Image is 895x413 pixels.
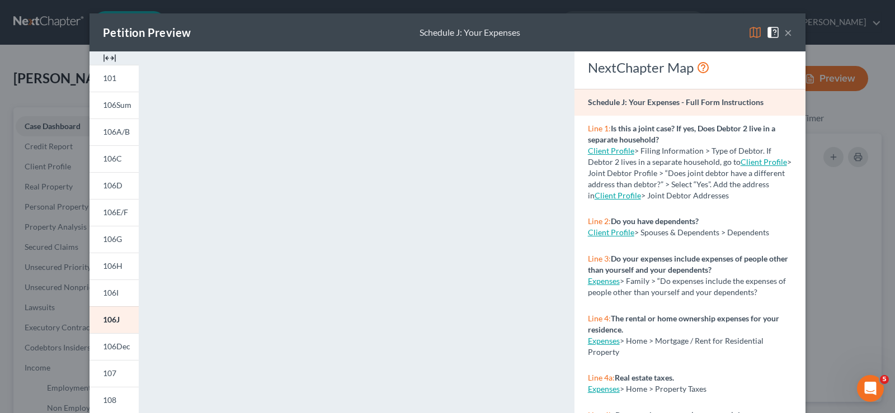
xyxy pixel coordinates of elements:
div: Close [196,4,216,25]
a: More in the Help Center [35,216,214,244]
button: × [784,26,792,39]
span: 106H [103,261,123,270]
a: 106I [89,279,139,306]
button: Home [175,4,196,26]
span: 101 [103,73,116,83]
span: 106C [103,154,122,163]
div: Hi [PERSON_NAME]! What are you not seeing pull over? I'm seeing Line 12 of Schedule I reflecting ... [9,279,183,336]
span: 106I [103,288,119,297]
a: 101 [89,65,139,92]
div: Emma says… [9,279,215,360]
span: 106Sum [103,100,131,110]
span: 106A/B [103,127,130,136]
span: > Home > Property Taxes [620,384,706,393]
div: joined the conversation [48,255,191,265]
iframe: Intercom live chat [857,375,884,402]
a: Client Profile [741,157,787,167]
span: Line 4: [588,314,611,323]
strong: The rental or home ownership expenses for your residence. [588,314,779,334]
span: 106D [103,181,123,190]
button: Start recording [71,327,80,336]
span: Line 2: [588,216,611,226]
span: Line 1: [588,124,611,133]
img: expand-e0f6d898513216a626fdd78e52531dac95497ffd26381d4c15ee2fc46db09dca.svg [103,51,116,65]
img: Profile image for Emma [34,255,45,266]
span: 106Dec [103,341,130,351]
a: 107 [89,360,139,387]
span: 106G [103,234,122,244]
button: go back [7,4,29,26]
a: 106Sum [89,92,139,118]
strong: Filing a Case with ECF through NextChapter [46,185,181,206]
span: > Joint Debtor Addresses [595,191,729,200]
a: 106G [89,226,139,253]
span: Line 3: [588,254,611,263]
a: 106D [89,172,139,199]
div: NextChapter Map [588,59,792,77]
p: The team can also help [54,14,139,25]
span: > Filing Information > Type of Debtor. If Debtor 2 lives in a separate household, go to [588,146,771,167]
b: A few hours [27,37,80,46]
div: Petition Preview [103,25,191,40]
a: 106J [89,306,139,333]
div: In the meantime, these articles might help: [18,62,175,84]
b: [PERSON_NAME] [48,257,111,264]
div: Schedule J: Your Expenses [420,26,520,39]
div: Hi [PERSON_NAME]! What are you not seeing pull over? I'm seeing Line 12 of Schedule I reflecting ... [18,286,175,329]
span: More in the Help Center [77,225,183,235]
h1: Operator [54,6,94,14]
strong: Is this a joint case? If yes, Does Debtor 2 live in a separate household? [588,124,775,144]
a: Expenses [588,336,620,345]
strong: Why is my Schedule C showing two Schedule C's in a joint case? [46,132,182,164]
button: Upload attachment [17,327,26,336]
strong: Do you have dependents? [611,216,699,226]
span: 107 [103,368,116,378]
textarea: Message… [10,304,214,323]
a: Expenses [588,276,620,286]
div: Operator says… [9,55,215,92]
strong: Schedule J: Your Expenses - Full Form Instructions [588,97,764,107]
a: Expenses [588,384,620,393]
img: Profile image for Operator [32,6,50,24]
span: 106E/F [103,207,128,217]
a: 106H [89,253,139,279]
img: help-close-5ba153eb36485ed6c1ea00a893f15db1cb9b99d6cae46e1a8edb6c62d00a1a76.svg [766,26,780,39]
a: Client Profile [595,191,641,200]
img: map-eea8200ae884c6f1103ae1953ef3d486a96c86aabb227e865a55264e3737af1f.svg [748,26,762,39]
a: Client Profile [588,146,634,155]
span: > Family > “Do expenses include the expenses of people other than yourself and your dependents? [588,276,786,297]
button: Gif picker [53,327,62,336]
span: > Spouses & Dependents > Dependents [634,227,769,237]
strong: Amendments [46,102,104,111]
div: In the meantime, these articles might help: [9,55,183,91]
div: Operator says… [9,92,215,253]
span: 108 [103,395,116,405]
strong: Do your expenses include expenses of people other than yourself and your dependents? [588,254,788,274]
button: Send a message… [192,323,210,341]
strong: Real estate taxes. [615,373,674,382]
div: Emma says… [9,253,215,279]
span: > Joint Debtor Profile > “Does joint debtor have a different address than debtor?” > Select “Yes”... [588,157,792,200]
span: 5 [880,375,889,384]
a: 106C [89,145,139,172]
span: 106J [103,315,120,324]
a: 106A/B [89,118,139,145]
a: 106Dec [89,333,139,360]
div: Our usual reply time 🕒 [18,26,175,48]
a: Client Profile [588,227,634,237]
div: Amendments [35,92,214,122]
div: Filing a Case with ECF through NextChapter [35,175,214,216]
span: Line 4a: [588,373,615,382]
button: Emoji picker [35,327,44,336]
span: > Home > Mortgage / Rent for Residential Property [588,336,764,357]
div: Why is my Schedule C showing two Schedule C's in a joint case? [35,122,214,175]
a: 106E/F [89,199,139,226]
img: Profile image for Operator [9,221,27,239]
